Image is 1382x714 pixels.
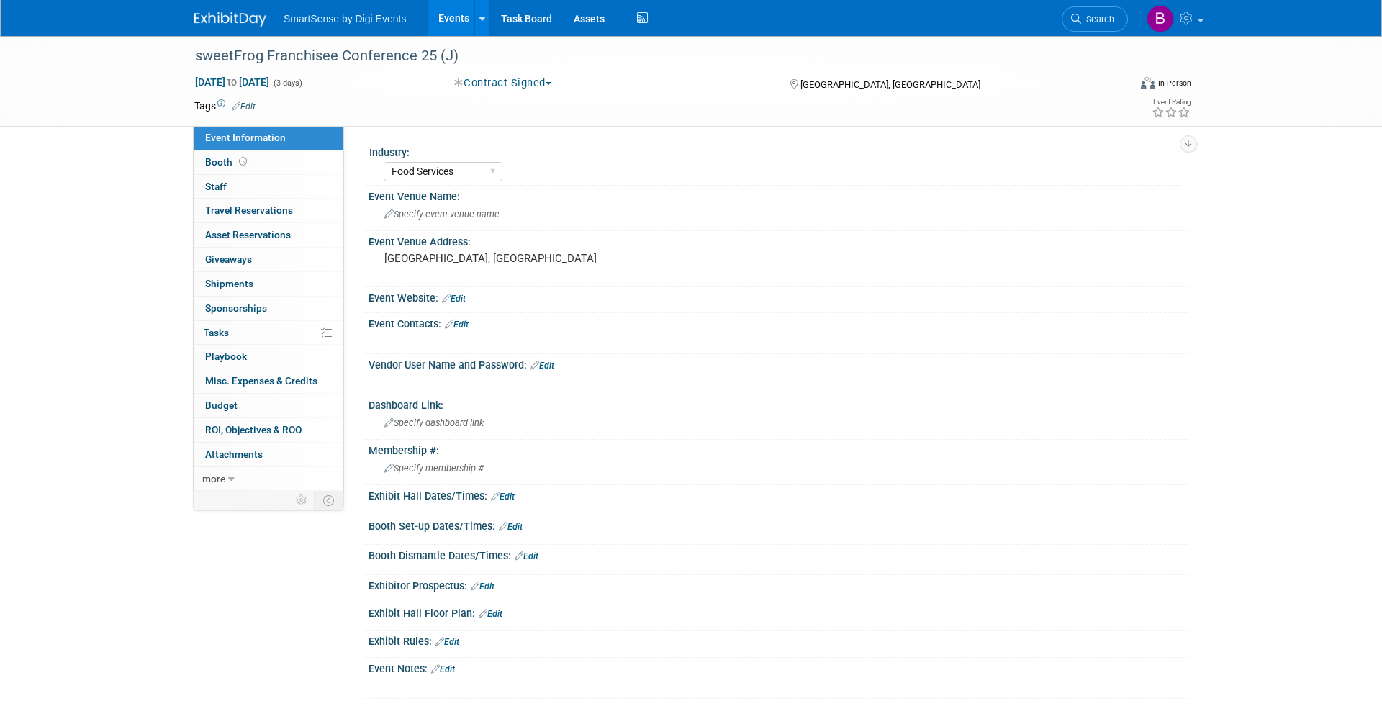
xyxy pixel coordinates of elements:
[194,369,343,393] a: Misc. Expenses & Credits
[194,223,343,247] a: Asset Reservations
[194,394,343,417] a: Budget
[205,204,293,216] span: Travel Reservations
[369,186,1188,204] div: Event Venue Name:
[194,126,343,150] a: Event Information
[369,575,1188,594] div: Exhibitor Prospectus:
[205,424,302,435] span: ROI, Objectives & ROO
[369,142,1181,160] div: Industry:
[1043,75,1191,96] div: Event Format
[530,361,554,371] a: Edit
[194,199,343,222] a: Travel Reservations
[236,156,250,167] span: Booth not reserved yet
[205,181,227,192] span: Staff
[205,399,238,411] span: Budget
[369,515,1188,534] div: Booth Set-up Dates/Times:
[205,351,247,362] span: Playbook
[449,76,557,91] button: Contract Signed
[1147,5,1174,32] img: Brooke Howes
[272,78,302,88] span: (3 days)
[225,76,239,88] span: to
[1141,77,1155,89] img: Format-Inperson.png
[369,485,1188,504] div: Exhibit Hall Dates/Times:
[369,231,1188,249] div: Event Venue Address:
[194,12,266,27] img: ExhibitDay
[384,209,500,220] span: Specify event venue name
[194,467,343,491] a: more
[194,321,343,345] a: Tasks
[384,252,694,265] pre: [GEOGRAPHIC_DATA], [GEOGRAPHIC_DATA]
[384,417,484,428] span: Specify dashboard link
[194,297,343,320] a: Sponsorships
[471,582,494,592] a: Edit
[1157,78,1191,89] div: In-Person
[194,175,343,199] a: Staff
[202,473,225,484] span: more
[369,394,1188,412] div: Dashboard Link:
[369,287,1188,306] div: Event Website:
[194,418,343,442] a: ROI, Objectives & ROO
[431,664,455,674] a: Edit
[369,354,1188,373] div: Vendor User Name and Password:
[499,522,523,532] a: Edit
[205,156,250,168] span: Booth
[369,658,1188,677] div: Event Notes:
[1062,6,1128,32] a: Search
[194,99,256,113] td: Tags
[1081,14,1114,24] span: Search
[194,272,343,296] a: Shipments
[205,448,263,460] span: Attachments
[205,229,291,240] span: Asset Reservations
[205,302,267,314] span: Sponsorships
[384,463,484,474] span: Specify membership #
[232,101,256,112] a: Edit
[800,79,980,90] span: [GEOGRAPHIC_DATA], [GEOGRAPHIC_DATA]
[204,327,229,338] span: Tasks
[190,43,1106,69] div: sweetFrog Franchisee Conference 25 (J)
[445,320,469,330] a: Edit
[369,440,1188,458] div: Membership #:
[369,602,1188,621] div: Exhibit Hall Floor Plan:
[194,443,343,466] a: Attachments
[194,345,343,369] a: Playbook
[515,551,538,561] a: Edit
[491,492,515,502] a: Edit
[442,294,466,304] a: Edit
[205,253,252,265] span: Giveaways
[205,278,253,289] span: Shipments
[479,609,502,619] a: Edit
[194,248,343,271] a: Giveaways
[205,132,286,143] span: Event Information
[289,491,315,510] td: Personalize Event Tab Strip
[369,313,1188,332] div: Event Contacts:
[194,76,270,89] span: [DATE] [DATE]
[284,13,406,24] span: SmartSense by Digi Events
[205,375,317,387] span: Misc. Expenses & Credits
[369,545,1188,564] div: Booth Dismantle Dates/Times:
[1152,99,1191,106] div: Event Rating
[435,637,459,647] a: Edit
[194,150,343,174] a: Booth
[315,491,344,510] td: Toggle Event Tabs
[369,631,1188,649] div: Exhibit Rules:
